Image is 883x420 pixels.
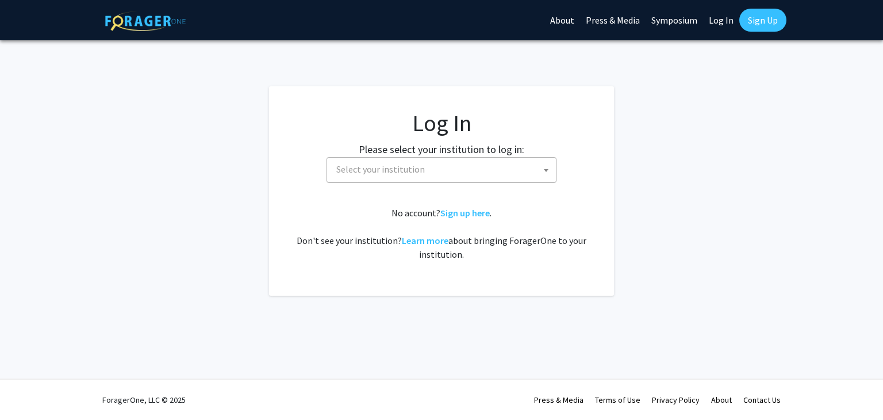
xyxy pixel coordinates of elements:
span: Select your institution [332,158,556,181]
img: ForagerOne Logo [105,11,186,31]
a: Contact Us [743,395,781,405]
a: Press & Media [534,395,583,405]
a: Privacy Policy [652,395,700,405]
div: No account? . Don't see your institution? about bringing ForagerOne to your institution. [292,206,591,261]
a: About [711,395,732,405]
a: Terms of Use [595,395,640,405]
label: Please select your institution to log in: [359,142,524,157]
a: Sign up here [440,207,490,219]
a: Sign Up [739,9,786,32]
span: Select your institution [327,157,556,183]
a: Learn more about bringing ForagerOne to your institution [402,235,448,246]
span: Select your institution [336,163,425,175]
h1: Log In [292,109,591,137]
div: ForagerOne, LLC © 2025 [102,380,186,420]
